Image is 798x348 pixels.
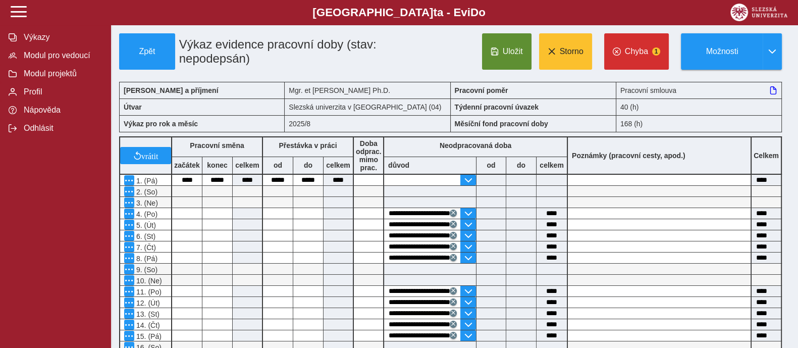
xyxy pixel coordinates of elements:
[124,331,134,341] button: Menu
[754,152,779,160] b: Celkem
[356,139,382,172] b: Doba odprac. mimo prac.
[134,255,157,263] span: 8. (Pá)
[482,33,531,70] button: Uložit
[21,87,102,96] span: Profil
[455,103,539,111] b: Týdenní pracovní úvazek
[120,147,171,164] button: vrátit
[124,47,171,56] span: Zpět
[285,82,450,98] div: Mgr. et [PERSON_NAME] Ph.D.
[134,321,160,329] span: 14. (Čt)
[172,161,202,169] b: začátek
[539,33,592,70] button: Storno
[681,33,763,70] button: Možnosti
[506,161,536,169] b: do
[134,266,157,274] span: 9. (So)
[689,47,755,56] span: Možnosti
[478,6,486,19] span: o
[134,188,157,196] span: 2. (So)
[433,6,437,19] span: t
[21,69,102,78] span: Modul projektů
[119,33,175,70] button: Zpět
[124,320,134,330] button: Menu
[279,141,337,150] b: Přestávka v práci
[141,152,158,160] span: vrátit
[476,161,506,169] b: od
[124,120,198,128] b: Výkaz pro rok a měsíc
[124,186,134,196] button: Menu
[124,297,134,308] button: Menu
[568,152,689,160] b: Poznámky (pracovní cesty, apod.)
[190,141,244,150] b: Pracovní směna
[455,120,548,128] b: Měsíční fond pracovní doby
[21,106,102,115] span: Nápověda
[21,124,102,133] span: Odhlásit
[293,161,323,169] b: do
[124,275,134,285] button: Menu
[124,197,134,208] button: Menu
[560,47,583,56] span: Storno
[537,161,567,169] b: celkem
[124,242,134,252] button: Menu
[134,332,162,340] span: 15. (Pá)
[134,288,162,296] span: 11. (Po)
[124,253,134,263] button: Menu
[124,209,134,219] button: Menu
[124,309,134,319] button: Menu
[134,221,156,229] span: 5. (Út)
[134,299,160,307] span: 12. (Út)
[124,286,134,296] button: Menu
[124,86,218,94] b: [PERSON_NAME] a příjmení
[388,161,409,169] b: důvod
[470,6,478,19] span: D
[30,6,768,19] b: [GEOGRAPHIC_DATA] a - Evi
[21,51,102,60] span: Modul pro vedoucí
[503,47,523,56] span: Uložit
[652,47,660,56] span: 1
[134,310,159,318] span: 13. (St)
[134,199,158,207] span: 3. (Ne)
[263,161,293,169] b: od
[134,277,162,285] span: 10. (Ne)
[285,98,450,115] div: Slezská univerzita v [GEOGRAPHIC_DATA] (04)
[124,220,134,230] button: Menu
[21,33,102,42] span: Výkazy
[455,86,508,94] b: Pracovní poměr
[124,103,142,111] b: Útvar
[440,141,511,150] b: Neodpracovaná doba
[134,210,157,218] span: 4. (Po)
[202,161,232,169] b: konec
[134,232,155,240] span: 6. (St)
[285,115,450,132] div: 2025/8
[625,47,648,56] span: Chyba
[124,264,134,274] button: Menu
[324,161,353,169] b: celkem
[134,177,157,185] span: 1. (Pá)
[604,33,669,70] button: Chyba1
[124,175,134,185] button: Menu
[616,82,782,98] div: Pracovní smlouva
[134,243,156,252] span: 7. (Čt)
[233,161,262,169] b: celkem
[730,4,787,21] img: logo_web_su.png
[175,33,399,70] h1: Výkaz evidence pracovní doby (stav: nepodepsán)
[616,98,782,115] div: 40 (h)
[616,115,782,132] div: 168 (h)
[124,231,134,241] button: Menu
